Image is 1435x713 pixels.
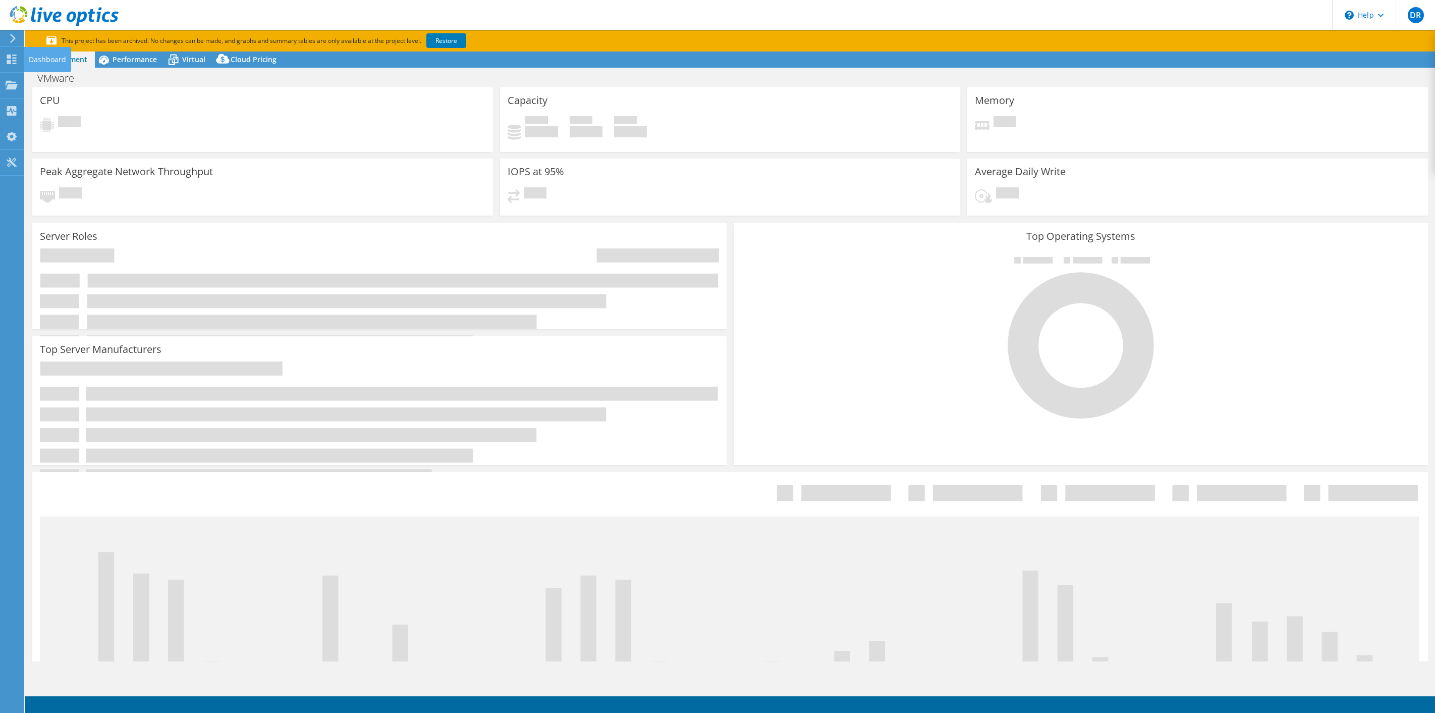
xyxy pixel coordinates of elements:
[40,344,161,355] h3: Top Server Manufacturers
[975,95,1014,106] h3: Memory
[570,126,602,137] h4: 0 GiB
[182,55,205,64] span: Virtual
[1345,11,1354,20] svg: \n
[996,187,1019,201] span: Pending
[40,166,213,177] h3: Peak Aggregate Network Throughput
[508,166,564,177] h3: IOPS at 95%
[46,35,541,46] p: This project has been archived. No changes can be made, and graphs and summary tables are only av...
[975,166,1066,177] h3: Average Daily Write
[994,116,1016,130] span: Pending
[426,33,466,48] a: Restore
[231,55,277,64] span: Cloud Pricing
[524,187,546,201] span: Pending
[508,95,547,106] h3: Capacity
[570,116,592,126] span: Free
[741,231,1420,242] h3: Top Operating Systems
[614,126,647,137] h4: 0 GiB
[113,55,157,64] span: Performance
[1408,7,1424,23] span: DR
[40,95,60,106] h3: CPU
[614,116,637,126] span: Total
[525,126,558,137] h4: 0 GiB
[59,187,82,201] span: Pending
[40,231,97,242] h3: Server Roles
[33,73,90,84] h1: VMware
[24,47,71,72] div: Dashboard
[58,116,81,130] span: Pending
[525,116,548,126] span: Used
